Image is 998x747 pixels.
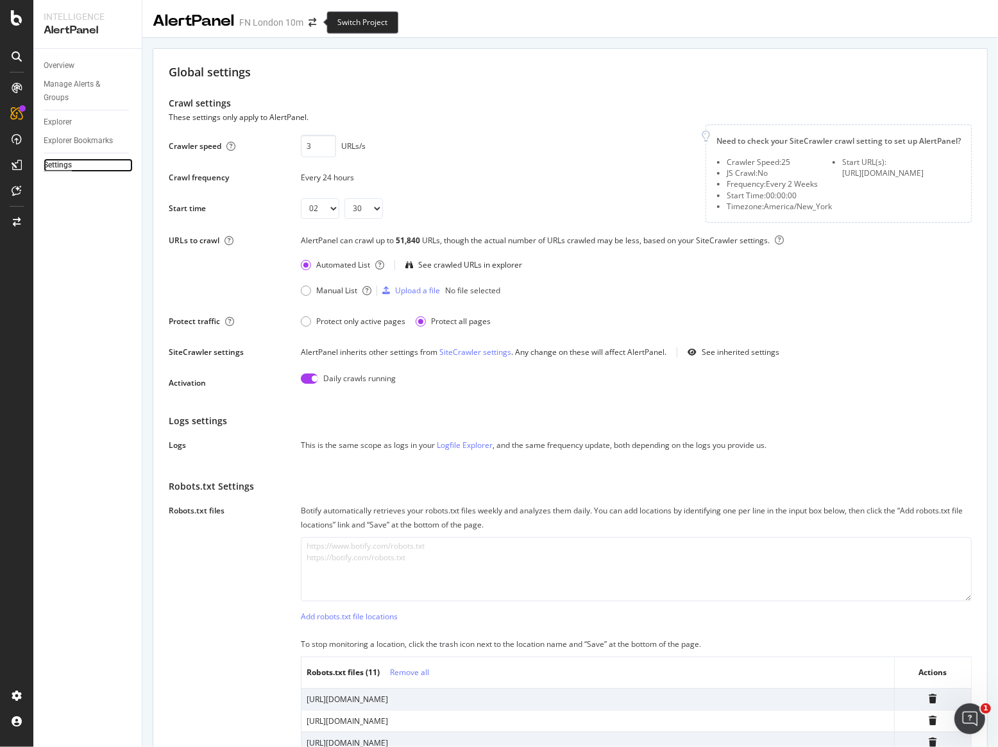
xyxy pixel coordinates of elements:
div: Automated List [301,259,370,270]
div: Botify automatically retrieves your robots.txt files weekly and analyzes them daily. You can add ... [301,504,972,532]
div: Protect only active pages [301,316,405,327]
a: Explorer [44,116,133,129]
a: Settings [44,159,133,172]
div: Settings [44,159,72,172]
div: Crawl settings [169,96,972,110]
div: Intelligence [44,10,131,23]
li: Start Time: 00:00:00 [727,190,832,201]
div: FN London 10m [239,16,303,29]
div: See crawled URLs in explorer [418,259,522,270]
li: Timezone: America/New_York [727,201,832,212]
div: Start time [169,203,206,214]
div: Crawler speed [169,141,221,151]
div: Manual List [316,285,357,296]
div: Logs [169,440,186,451]
div: [URL][DOMAIN_NAME] [307,694,889,705]
div: Switch Project [326,12,398,34]
div: This is the same scope as logs in your , and the same frequency update, both depending on the log... [301,438,972,452]
div: Logs settings [169,414,972,428]
div: URLs to crawl [169,235,219,246]
a: See crawled URLs in explorer [405,259,522,270]
div: Add robots.txt file locations [301,611,398,622]
div: SiteCrawler settings [169,347,244,357]
li: Crawler Speed: 25 [727,157,832,167]
div: Manual List [301,285,357,296]
div: Manage Alerts & Groups [44,78,121,105]
div: Activation [169,377,206,388]
button: See crawled URLs in explorer [405,255,522,275]
div: Protect all pages [431,316,491,327]
li: Frequency: Every 2 Weeks [727,178,832,189]
div: AlertPanel can crawl up to URLs, though the actual number of URLs crawled may be less, based on y... [301,234,972,255]
div: Overview [44,59,74,73]
li: JS Crawl: No [727,167,832,178]
div: URLs/s [341,141,366,151]
a: Explorer Bookmarks [44,134,133,148]
a: SiteCrawler settings [439,347,511,357]
div: [URL][DOMAIN_NAME] [842,167,924,178]
div: Global settings [169,64,972,81]
div: Need to check your SiteCrawler crawl setting to set up AlertPanel? [716,135,961,146]
div: Actions [900,667,966,678]
button: Add robots.txt file locations [301,606,398,627]
a: Logfile Explorer [437,440,493,451]
div: To stop monitoring a location, click the trash icon next to the location name and “Save” at the b... [301,637,972,651]
div: See inherited settings [702,347,779,357]
div: Crawl frequency [169,172,229,183]
div: AlertPanel inherits other settings from . Any change on these will affect AlertPanel. [301,347,666,357]
div: No file selected [445,285,500,296]
button: Remove all [390,662,429,683]
span: 1 [981,703,991,714]
div: [URL][DOMAIN_NAME] [307,716,889,726]
div: Robots.txt Settings [169,479,972,494]
div: Every 24 hours [301,172,690,183]
div: 51,840 [396,235,422,246]
div: Explorer Bookmarks [44,134,113,148]
div: Protect only active pages [316,316,405,327]
a: Manage Alerts & Groups [44,78,133,105]
div: AlertPanel [44,23,131,38]
div: Upload a file [395,285,440,296]
th: Robots.txt files ( 11 ) [301,657,895,688]
div: AlertPanel [153,10,234,32]
div: Robots.txt files [169,505,224,516]
div: Protect traffic [169,316,220,327]
div: Daily crawls running [323,373,396,393]
div: Protect all pages [416,316,491,327]
div: These settings only apply to AlertPanel. [169,110,309,125]
div: arrow-right-arrow-left [309,18,316,27]
a: Overview [44,59,133,73]
div: Explorer [44,116,72,129]
div: Remove all [390,667,429,678]
li: Start URL(s): [842,157,924,167]
button: Upload a file [382,280,440,301]
div: Automated List [316,259,370,270]
iframe: Intercom live chat [954,703,985,734]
